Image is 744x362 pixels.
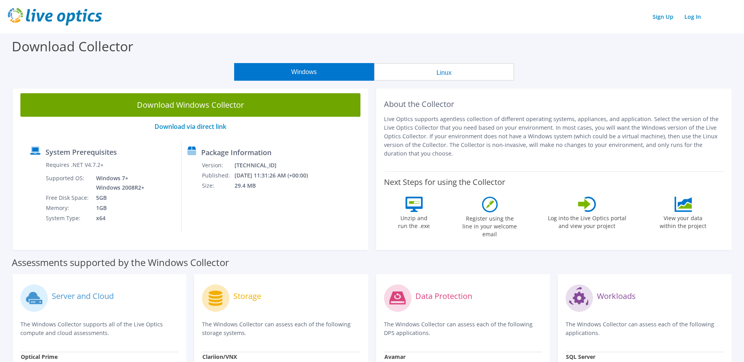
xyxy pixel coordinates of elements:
label: Storage [233,292,261,300]
strong: Optical Prime [21,353,58,360]
p: The Windows Collector can assess each of the following applications. [566,320,724,337]
button: Linux [374,63,514,81]
p: The Windows Collector can assess each of the following storage systems. [202,320,360,337]
td: Version: [202,160,234,170]
label: System Prerequisites [45,148,117,156]
a: Download via direct link [155,122,226,131]
td: [DATE] 11:31:26 AM (+00:00) [234,170,318,181]
label: Unzip and run the .exe [396,212,432,230]
label: Assessments supported by the Windows Collector [12,259,229,266]
td: System Type: [45,213,90,223]
td: Published: [202,170,234,181]
strong: Avamar [384,353,406,360]
td: 29.4 MB [234,181,318,191]
label: Log into the Live Optics portal and view your project [548,212,627,230]
p: Live Optics supports agentless collection of different operating systems, appliances, and applica... [384,115,724,158]
p: The Windows Collector can assess each of the following DPS applications. [384,320,542,337]
td: 1GB [90,203,146,213]
label: Server and Cloud [52,292,114,300]
label: View your data within the project [655,212,711,230]
label: Download Collector [12,37,133,55]
a: Log In [680,11,705,22]
strong: SQL Server [566,353,595,360]
td: x64 [90,213,146,223]
label: Requires .NET V4.7.2+ [46,161,104,169]
label: Workloads [597,292,636,300]
td: [TECHNICAL_ID] [234,160,318,170]
td: Size: [202,181,234,191]
label: Package Information [201,148,271,156]
label: Data Protection [415,292,472,300]
p: The Windows Collector supports all of the Live Optics compute and cloud assessments. [20,320,178,337]
button: Windows [234,63,374,81]
td: Free Disk Space: [45,193,90,203]
td: Supported OS: [45,173,90,193]
a: Sign Up [649,11,677,22]
img: live_optics_svg.svg [8,8,102,25]
td: Windows 7+ Windows 2008R2+ [90,173,146,193]
label: Register using the line in your welcome email [460,212,519,238]
strong: Clariion/VNX [202,353,237,360]
h2: About the Collector [384,100,724,109]
a: Download Windows Collector [20,93,360,117]
label: Next Steps for using the Collector [384,177,505,187]
td: Memory: [45,203,90,213]
td: 5GB [90,193,146,203]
